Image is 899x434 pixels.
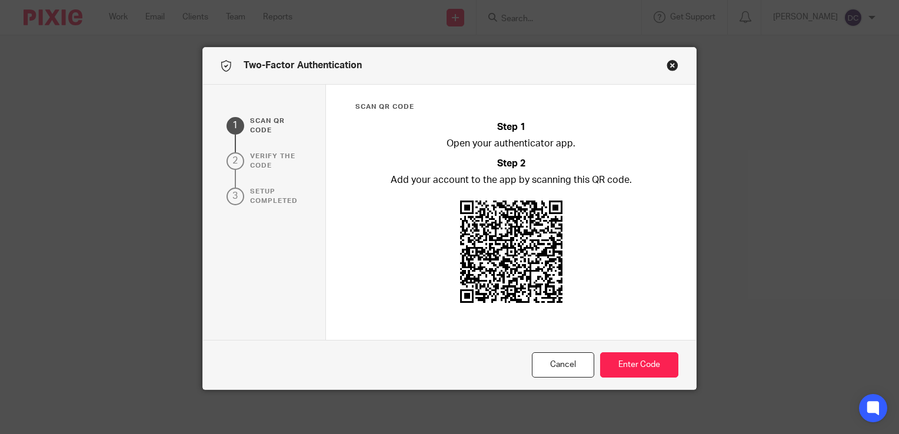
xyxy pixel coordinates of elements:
img: QR code [452,193,570,311]
h2: Step 1 [497,121,525,134]
p: Scan qr code [250,116,302,135]
h3: Scan qr code [355,102,667,112]
div: 1 [227,117,244,135]
h2: Step 2 [497,157,525,171]
button: Enter Code [600,352,678,378]
p: Open your authenticator app. [447,137,575,151]
button: Cancel [532,352,594,378]
p: Add your account to the app by scanning this QR code. [391,173,632,187]
div: 3 [227,188,244,205]
div: 2 [227,152,244,170]
p: Setup completed [250,187,302,206]
span: Two-Factor Authentication [244,61,362,70]
p: verify the code [250,152,302,171]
